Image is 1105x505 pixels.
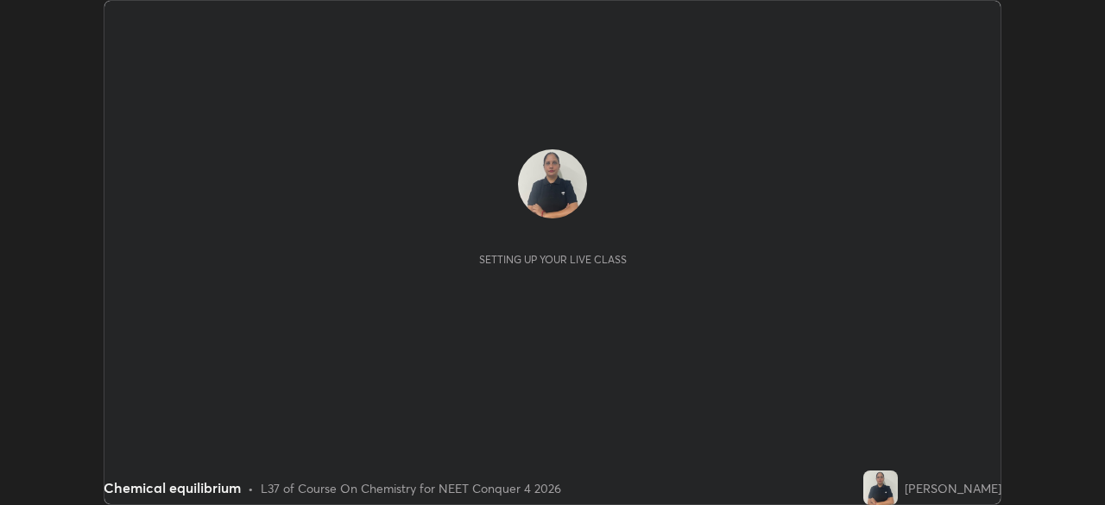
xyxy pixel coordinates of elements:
div: Setting up your live class [479,253,627,266]
img: a53a6d141bfd4d8b9bbe971491d3c2d7.jpg [863,470,898,505]
div: [PERSON_NAME] [905,479,1001,497]
div: • [248,479,254,497]
div: L37 of Course On Chemistry for NEET Conquer 4 2026 [261,479,561,497]
img: a53a6d141bfd4d8b9bbe971491d3c2d7.jpg [518,149,587,218]
div: Chemical equilibrium [104,477,241,498]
